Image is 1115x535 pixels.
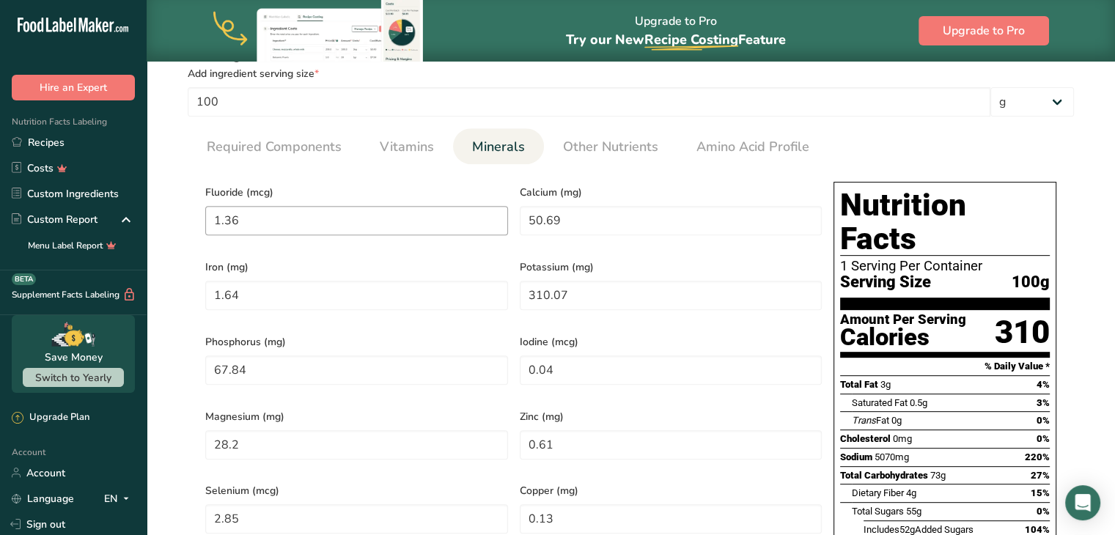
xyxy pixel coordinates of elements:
span: Potassium (mg) [520,259,823,275]
h1: Nutrition Facts [840,188,1050,256]
i: Trans [852,415,876,426]
span: Sodium [840,451,872,462]
span: Amino Acid Profile [696,137,809,157]
span: Selenium (mcg) [205,483,508,498]
span: Vitamins [380,137,434,157]
span: 0% [1037,506,1050,517]
span: 4% [1037,379,1050,390]
div: Amount Per Serving [840,313,966,327]
span: Recipe Costing [644,31,738,48]
span: Iron (mg) [205,259,508,275]
span: 104% [1025,524,1050,535]
span: Try our New Feature [566,31,786,48]
span: Dietary Fiber [852,487,904,498]
span: Total Fat [840,379,878,390]
div: Calories [840,327,966,348]
a: Language [12,486,74,512]
span: 0% [1037,433,1050,444]
span: Required Components [207,137,342,157]
span: Upgrade to Pro [943,22,1025,40]
div: Upgrade Plan [12,410,89,425]
button: Upgrade to Pro [919,16,1049,45]
span: 5070mg [875,451,909,462]
div: BETA [12,273,36,285]
span: Switch to Yearly [35,371,111,385]
span: 0g [891,415,902,426]
span: 55g [906,506,921,517]
span: Serving Size [840,273,931,292]
button: Hire an Expert [12,75,135,100]
span: Phosphorus (mg) [205,334,508,350]
span: Magnesium (mg) [205,409,508,424]
div: EN [104,490,135,507]
div: Save Money [45,350,103,365]
span: 3% [1037,397,1050,408]
span: Calcium (mg) [520,185,823,200]
span: Total Carbohydrates [840,470,928,481]
span: Copper (mg) [520,483,823,498]
span: Total Sugars [852,506,904,517]
div: Open Intercom Messenger [1065,485,1100,520]
span: 220% [1025,451,1050,462]
section: % Daily Value * [840,358,1050,375]
span: Includes Added Sugars [864,524,974,535]
span: 4g [906,487,916,498]
span: 0% [1037,415,1050,426]
span: Saturated Fat [852,397,908,408]
div: Custom Report [12,212,97,227]
span: 73g [930,470,946,481]
div: 310 [995,313,1050,352]
button: Switch to Yearly [23,368,124,387]
span: Cholesterol [840,433,891,444]
span: Zinc (mg) [520,409,823,424]
div: 1 Serving Per Container [840,259,1050,273]
span: 0.5g [910,397,927,408]
span: Iodine (mcg) [520,334,823,350]
span: Fat [852,415,889,426]
input: Type your serving size here [188,87,990,117]
span: Fluoride (mcg) [205,185,508,200]
span: Minerals [472,137,525,157]
span: 27% [1031,470,1050,481]
div: Add ingredient serving size [188,66,1074,81]
span: 3g [880,379,891,390]
span: 52g [899,524,915,535]
span: 0mg [893,433,912,444]
span: Other Nutrients [563,137,658,157]
span: 15% [1031,487,1050,498]
div: Upgrade to Pro [566,1,786,62]
span: 100g [1012,273,1050,292]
